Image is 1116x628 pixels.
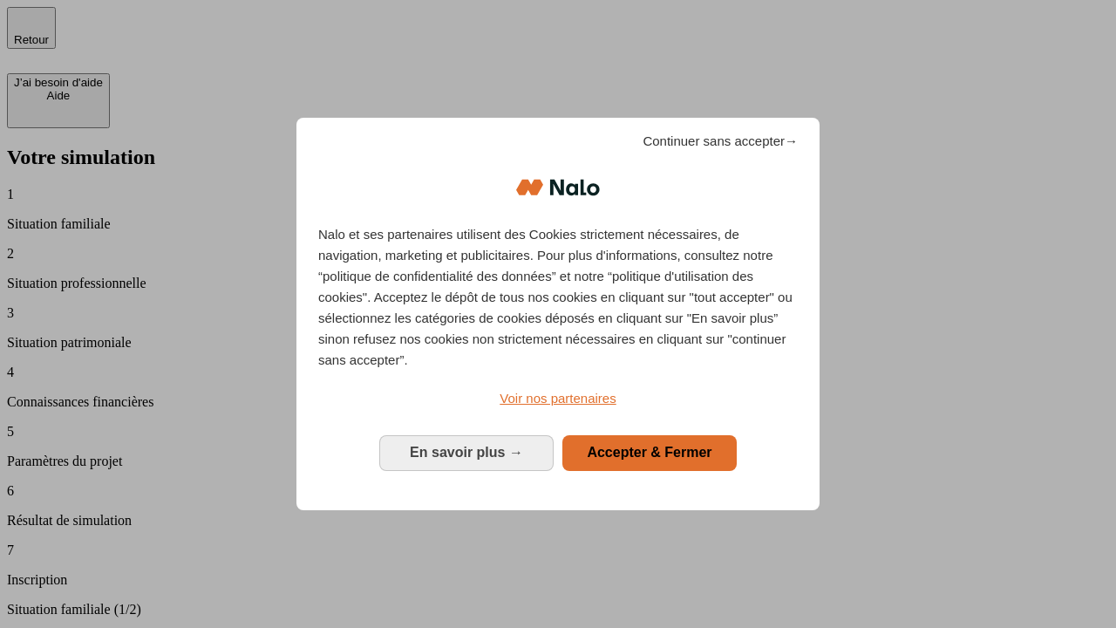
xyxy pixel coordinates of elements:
span: En savoir plus → [410,445,523,460]
div: Bienvenue chez Nalo Gestion du consentement [296,118,820,509]
span: Continuer sans accepter→ [643,131,798,152]
span: Voir nos partenaires [500,391,616,406]
a: Voir nos partenaires [318,388,798,409]
img: Logo [516,161,600,214]
button: Accepter & Fermer: Accepter notre traitement des données et fermer [562,435,737,470]
button: En savoir plus: Configurer vos consentements [379,435,554,470]
p: Nalo et ses partenaires utilisent des Cookies strictement nécessaires, de navigation, marketing e... [318,224,798,371]
span: Accepter & Fermer [587,445,711,460]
